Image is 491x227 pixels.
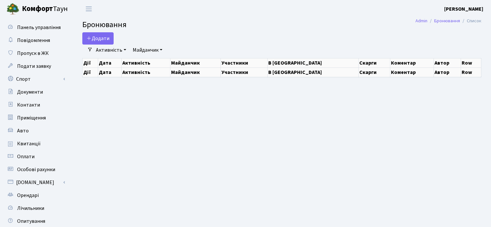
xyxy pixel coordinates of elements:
[3,176,68,189] a: [DOMAIN_NAME]
[17,24,61,31] span: Панель управління
[81,4,97,14] button: Переключити навігацію
[98,67,121,77] th: Дата
[83,58,98,67] th: Дії
[93,45,129,56] a: Активність
[390,58,434,67] th: Коментар
[22,4,68,15] span: Таун
[359,58,390,67] th: Скарги
[3,137,68,150] a: Квитанції
[17,153,35,160] span: Оплати
[3,124,68,137] a: Авто
[17,101,40,108] span: Контакти
[3,34,68,47] a: Повідомлення
[22,4,53,14] b: Комфорт
[3,202,68,215] a: Лічильники
[415,17,427,24] a: Admin
[17,166,55,173] span: Особові рахунки
[3,47,68,60] a: Пропуск в ЖК
[121,58,170,67] th: Активність
[3,86,68,98] a: Документи
[3,163,68,176] a: Особові рахунки
[3,98,68,111] a: Контакти
[434,58,461,67] th: Автор
[17,114,46,121] span: Приміщення
[390,67,434,77] th: Коментар
[461,58,481,67] th: Row
[82,19,127,30] span: Бронювання
[267,67,358,77] th: В [GEOGRAPHIC_DATA]
[359,67,390,77] th: Скарги
[406,14,491,28] nav: breadcrumb
[170,67,220,77] th: Майданчик
[3,150,68,163] a: Оплати
[130,45,165,56] a: Майданчик
[461,67,481,77] th: Row
[267,58,358,67] th: В [GEOGRAPHIC_DATA]
[17,63,51,70] span: Подати заявку
[3,111,68,124] a: Приміщення
[3,189,68,202] a: Орендарі
[434,67,461,77] th: Автор
[444,5,483,13] a: [PERSON_NAME]
[17,50,49,57] span: Пропуск в ЖК
[3,21,68,34] a: Панель управління
[17,192,39,199] span: Орендарі
[220,67,267,77] th: Участники
[170,58,220,67] th: Майданчик
[434,17,460,24] a: Бронювання
[17,205,44,212] span: Лічильники
[3,73,68,86] a: Спорт
[460,17,481,25] li: Список
[83,67,98,77] th: Дії
[6,3,19,15] img: logo.png
[98,58,121,67] th: Дата
[3,60,68,73] a: Подати заявку
[220,58,267,67] th: Участники
[17,127,29,134] span: Авто
[82,32,114,45] button: Додати
[17,140,41,147] span: Квитанції
[17,37,50,44] span: Повідомлення
[121,67,170,77] th: Активність
[17,88,43,96] span: Документи
[17,218,45,225] span: Опитування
